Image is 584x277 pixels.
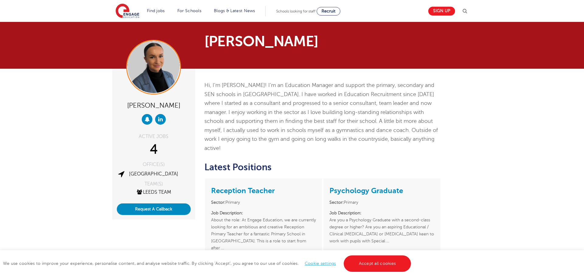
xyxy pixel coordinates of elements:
a: Sign up [428,7,455,16]
span: Recruit [322,9,335,13]
a: Leeds Team [136,189,171,195]
a: Psychology Graduate [329,186,403,195]
a: [GEOGRAPHIC_DATA] [129,171,178,177]
h2: Latest Positions [204,162,441,172]
strong: Job Description: [329,211,361,215]
a: Blogs & Latest News [214,9,255,13]
p: Are you a Psychology Graduate with a second-class degree or higher? Are you an aspiring Education... [329,209,434,244]
span: Schools looking for staff [276,9,315,13]
strong: Sector: [329,200,344,205]
p: About the role: At Engage Education, we are currently looking for an ambitious and creative Recep... [211,209,316,244]
a: Cookie settings [305,261,336,266]
div: TEAM(S) [117,182,191,186]
a: Reception Teacher [211,186,275,195]
a: For Schools [177,9,201,13]
h1: [PERSON_NAME] [204,34,349,49]
strong: Sector: [211,200,225,205]
p: Hi, I’m [PERSON_NAME]! I’m an Education Manager and support the primary, secondary and SEN school... [204,81,441,153]
img: Engage Education [116,4,139,19]
strong: Job Description: [211,211,243,215]
button: Request A Callback [117,203,191,215]
span: We use cookies to improve your experience, personalise content, and analyse website traffic. By c... [3,261,412,266]
li: Primary [211,199,316,206]
div: 4 [117,142,191,157]
li: Primary [329,199,434,206]
a: Find jobs [147,9,165,13]
div: ACTIVE JOBS [117,134,191,139]
a: Recruit [317,7,340,16]
div: [PERSON_NAME] [117,99,191,111]
div: OFFICE(S) [117,162,191,167]
a: Accept all cookies [344,255,411,272]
